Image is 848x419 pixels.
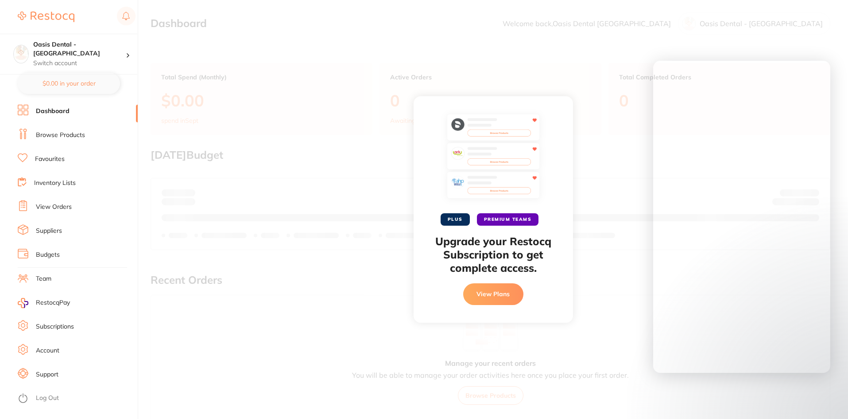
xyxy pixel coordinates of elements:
[18,298,28,308] img: RestocqPay
[36,394,59,403] a: Log Out
[35,155,65,164] a: Favourites
[33,59,126,68] p: Switch account
[33,40,126,58] h4: Oasis Dental - Brighton
[809,380,830,401] iframe: Intercom live chat
[36,370,58,379] a: Support
[36,274,51,283] a: Team
[36,322,74,331] a: Subscriptions
[36,107,70,116] a: Dashboard
[36,131,85,140] a: Browse Products
[477,213,539,226] span: PREMIUM TEAMS
[653,61,830,373] iframe: Intercom live chat
[18,7,74,27] a: Restocq Logo
[36,227,62,235] a: Suppliers
[36,346,59,355] a: Account
[18,12,74,22] img: Restocq Logo
[36,203,72,211] a: View Orders
[18,392,135,406] button: Log Out
[441,213,470,226] span: PLUS
[18,298,70,308] a: RestocqPay
[463,283,523,305] button: View Plans
[14,45,28,60] img: Oasis Dental - Brighton
[431,235,555,274] h2: Upgrade your Restocq Subscription to get complete access.
[34,179,76,188] a: Inventory Lists
[18,73,120,94] button: $0.00 in your order
[36,298,70,307] span: RestocqPay
[447,114,540,203] img: favourites-preview.svg
[36,251,60,259] a: Budgets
